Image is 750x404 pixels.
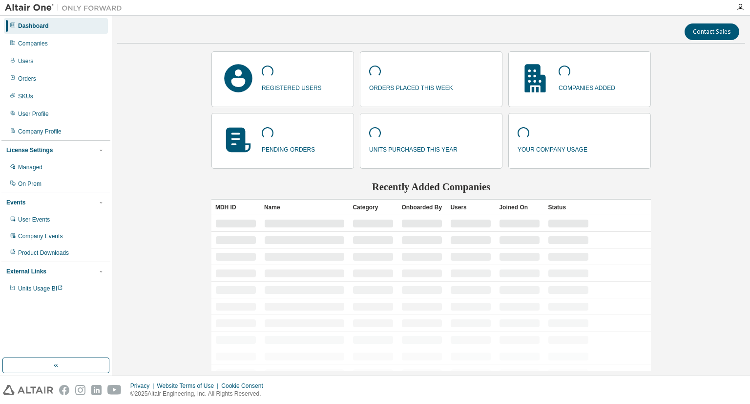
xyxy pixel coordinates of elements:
div: Name [264,200,345,215]
div: Website Terms of Use [157,382,221,390]
div: Users [450,200,491,215]
p: companies added [559,81,615,92]
img: linkedin.svg [91,385,102,395]
img: instagram.svg [75,385,85,395]
img: Altair One [5,3,127,13]
div: User Events [18,216,50,224]
div: License Settings [6,146,53,154]
p: orders placed this week [369,81,453,92]
div: Dashboard [18,22,49,30]
button: Contact Sales [685,23,739,40]
div: On Prem [18,180,42,188]
h2: Recently Added Companies [211,180,651,193]
div: External Links [6,268,46,275]
div: Managed [18,163,42,171]
div: User Profile [18,110,49,118]
div: Product Downloads [18,249,69,257]
div: Cookie Consent [221,382,269,390]
p: registered users [262,81,322,92]
p: © 2025 Altair Engineering, Inc. All Rights Reserved. [130,390,269,398]
div: Status [548,200,589,215]
img: youtube.svg [107,385,122,395]
p: pending orders [262,143,315,154]
div: SKUs [18,92,33,100]
div: Company Profile [18,128,62,135]
div: MDH ID [215,200,256,215]
img: altair_logo.svg [3,385,53,395]
p: units purchased this year [369,143,458,154]
div: Onboarded By [401,200,442,215]
span: Units Usage BI [18,285,63,292]
div: Orders [18,75,36,83]
div: Joined On [499,200,540,215]
img: facebook.svg [59,385,69,395]
div: Company Events [18,232,62,240]
div: Companies [18,40,48,47]
div: Privacy [130,382,157,390]
div: Users [18,57,33,65]
div: Events [6,199,25,206]
p: your company usage [518,143,587,154]
div: Category [353,200,394,215]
